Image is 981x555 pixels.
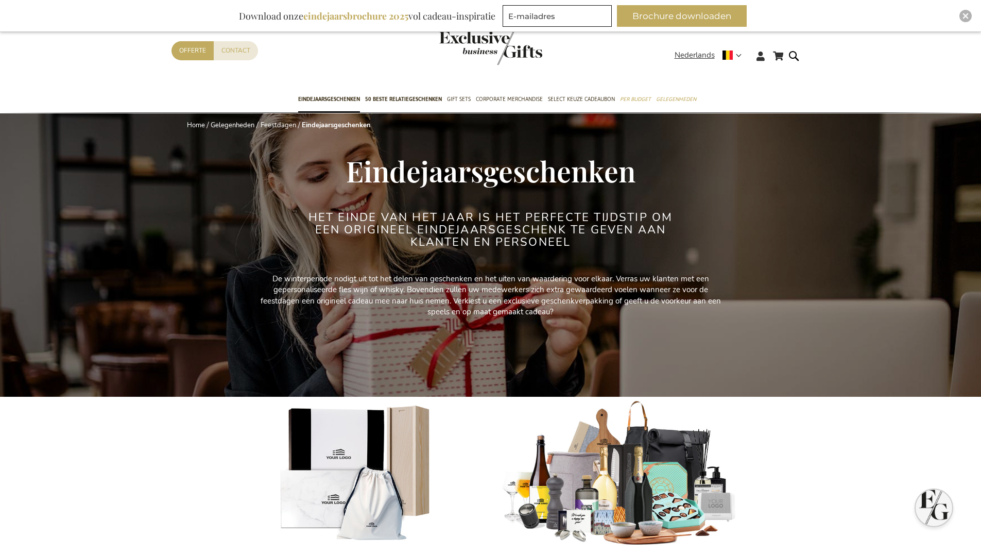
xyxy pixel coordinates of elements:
img: Close [962,13,969,19]
span: Eindejaarsgeschenken [298,94,360,105]
span: 50 beste relatiegeschenken [365,94,442,105]
a: Offerte [171,41,214,60]
img: Exclusive Business gifts logo [439,31,542,65]
span: Corporate Merchandise [476,94,543,105]
button: Brochure downloaden [617,5,747,27]
span: Per Budget [620,94,651,105]
h2: Het einde van het jaar is het perfecte tijdstip om een origineel eindejaarsgeschenk te geven aan ... [298,211,684,249]
a: store logo [439,31,491,65]
div: Nederlands [675,49,748,61]
a: Home [187,121,205,130]
div: Download onze vol cadeau-inspiratie [234,5,500,27]
span: Gift Sets [447,94,471,105]
span: Gelegenheden [656,94,696,105]
img: Personalised_gifts [244,400,480,548]
span: Select Keuze Cadeaubon [548,94,615,105]
span: Nederlands [675,49,715,61]
span: Eindejaarsgeschenken [346,152,635,190]
a: Contact [214,41,258,60]
form: marketing offers and promotions [503,5,615,30]
b: eindejaarsbrochure 2025 [303,10,408,22]
input: E-mailadres [503,5,612,27]
p: De winterperiode nodigt uit tot het delen van geschenken en het uiten van waardering voor elkaar.... [259,274,722,318]
img: cadeau_personeel_medewerkers-kerst_1 [501,400,738,548]
div: Close [959,10,972,22]
a: Feestdagen [261,121,296,130]
strong: Eindejaarsgeschenken [302,121,371,130]
a: Gelegenheden [211,121,254,130]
